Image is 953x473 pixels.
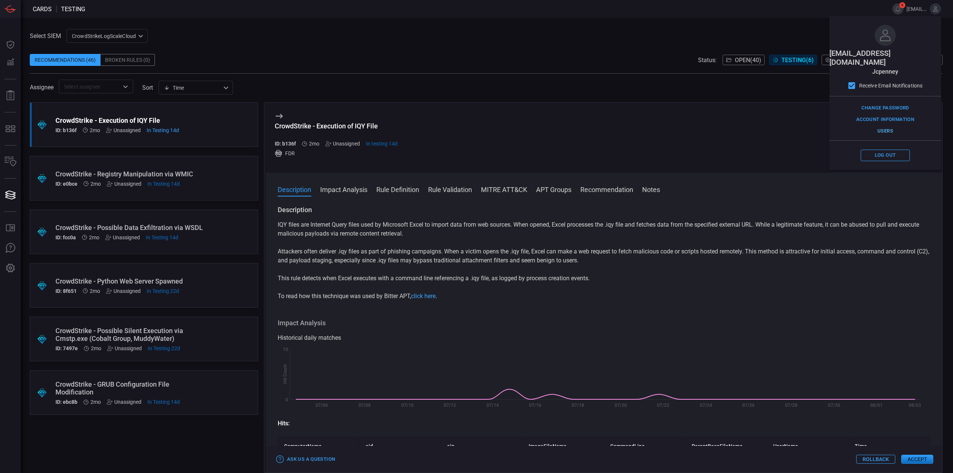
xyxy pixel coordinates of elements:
[901,455,933,464] button: Accept
[1,120,19,138] button: MITRE - Detection Posture
[642,185,660,194] button: Notes
[860,102,911,114] button: Change Password
[401,403,414,408] text: 07/10
[55,234,76,240] h5: ID: fcc0a
[55,127,77,133] h5: ID: b136f
[91,345,101,351] span: Aug 03, 2025 3:25 AM
[316,403,328,408] text: 07/06
[278,247,930,265] p: Attackers often deliver .iqy files as part of phishing campaigns. When a victim opens the .iqy fi...
[320,185,367,194] button: Impact Analysis
[309,141,319,147] span: Aug 10, 2025 12:24 AM
[723,55,765,65] button: Open(40)
[278,205,930,214] h3: Description
[444,403,456,408] text: 07/12
[30,54,101,66] div: Recommendations (46)
[1,153,19,171] button: Inventory
[275,454,337,465] button: Ask Us a Question
[275,141,296,147] h5: ID: b136f
[536,185,571,194] button: APT Groups
[147,127,179,133] span: Sep 11, 2025 12:23 PM
[906,6,927,12] span: [EMAIL_ADDRESS][DOMAIN_NAME]
[55,224,204,231] div: CrowdStrike - Possible Data Exfiltration via WSDL
[283,365,288,384] text: Hit Count
[698,57,717,64] span: Status:
[55,399,77,405] h5: ID: ebc8b
[147,288,179,294] span: Sep 03, 2025 3:10 PM
[855,443,867,449] strong: Time
[107,399,141,405] div: Unassigned
[107,345,142,351] div: Unassigned
[769,55,817,65] button: Testing(6)
[105,234,140,240] div: Unassigned
[828,403,840,408] text: 07/30
[1,259,19,277] button: Preferences
[773,443,798,449] strong: UserName
[529,403,541,408] text: 07/16
[870,403,883,408] text: 08/01
[781,57,814,64] span: Testing ( 6 )
[106,288,141,294] div: Unassigned
[278,292,930,301] p: To read how this technique was used by Bitter APT, .
[572,403,584,408] text: 07/18
[89,234,99,240] span: Aug 10, 2025 12:24 AM
[735,57,761,64] span: Open ( 40 )
[278,333,930,342] div: Historical daily matches
[278,185,311,194] button: Description
[101,54,155,66] div: Broken Rules (0)
[148,345,180,351] span: Sep 03, 2025 2:53 PM
[481,185,527,194] button: MITRE ATT&CK
[861,150,910,161] button: Log out
[487,403,499,408] text: 07/14
[529,443,567,449] strong: ImageFileName
[1,219,19,237] button: Rule Catalog
[146,234,178,240] span: Sep 11, 2025 11:16 AM
[90,399,101,405] span: Jul 27, 2025 3:14 AM
[278,420,290,427] strong: Hits:
[55,277,204,285] div: CrowdStrike - Python Web Server Spawned
[742,403,755,408] text: 07/26
[892,3,903,15] button: 6
[785,403,797,408] text: 07/28
[854,114,916,125] button: Account Information
[411,293,436,300] a: click here
[61,82,119,91] input: Select assignee
[55,288,77,294] h5: ID: 8f651
[106,127,141,133] div: Unassigned
[120,82,131,92] button: Open
[610,443,645,449] strong: CommandLine
[580,185,633,194] button: Recommendation
[1,36,19,54] button: Dashboard
[358,403,371,408] text: 07/08
[55,181,77,187] h5: ID: e0bce
[33,6,52,13] span: Cards
[428,185,472,194] button: Rule Validation
[284,443,322,449] strong: ComputerName
[447,443,455,449] strong: aip
[278,220,930,238] p: IQY files are Internet Query files used by Microsoft Excel to import data from web sources. When ...
[366,443,373,449] strong: aid
[1,87,19,105] button: Reports
[275,122,398,130] div: CrowdStrike - Execution of IQY File
[1,54,19,71] button: Detections
[142,84,153,91] label: sort
[61,6,85,13] span: testing
[822,55,879,65] button: Dismissed(35)
[692,443,743,449] strong: ParentBaseFileName
[1,239,19,257] button: Ask Us A Question
[30,32,61,39] label: Select SIEM
[275,150,398,157] div: FDR
[55,327,204,342] div: CrowdStrike - Possible Silent Execution via Cmstp.exe (Cobalt Group, MuddyWater)
[615,403,627,408] text: 07/20
[909,403,921,408] text: 08/03
[829,49,941,67] span: [EMAIL_ADDRESS][DOMAIN_NAME]
[1,186,19,204] button: Cards
[72,32,136,40] p: CrowdStrikeLogScaleCloud
[856,455,895,464] button: Rollback
[325,141,360,147] div: Unassigned
[90,181,101,187] span: Aug 10, 2025 12:24 AM
[147,399,180,405] span: Sep 11, 2025 10:53 AM
[286,397,288,402] text: 0
[872,68,898,75] span: jcpenney
[164,84,221,92] div: Time
[366,141,398,147] span: Sep 11, 2025 12:23 PM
